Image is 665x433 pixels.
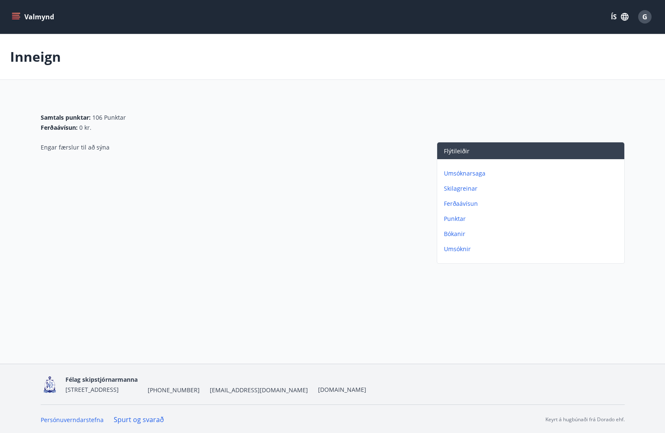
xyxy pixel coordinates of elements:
span: [PHONE_NUMBER] [148,386,200,394]
span: Félag skipstjórnarmanna [65,375,138,383]
span: 106 Punktar [92,113,126,122]
p: Punktar [444,215,621,223]
span: [STREET_ADDRESS] [65,386,119,394]
span: 0 kr. [79,123,91,132]
span: G [642,12,647,21]
p: Inneign [10,47,61,66]
a: Persónuverndarstefna [41,416,104,424]
span: Flýtileiðir [444,147,469,155]
p: Umsóknarsaga [444,169,621,178]
a: Spurt og svarað [114,415,164,424]
a: [DOMAIN_NAME] [318,386,366,394]
button: G [635,7,655,27]
span: Ferðaávísun : [41,123,78,132]
p: Ferðaávísun [444,199,621,208]
p: Skilagreinar [444,184,621,193]
span: Samtals punktar : [41,113,91,122]
p: Umsóknir [444,245,621,253]
p: Keyrt á hugbúnaði frá Dorado ehf. [545,416,625,423]
button: ÍS [606,9,633,24]
span: Engar færslur til að sýna [41,143,110,151]
p: Bókanir [444,230,621,238]
button: menu [10,9,57,24]
img: 4fX9JWmG4twATeQ1ej6n556Sc8UHidsvxQtc86h8.png [41,375,59,394]
span: [EMAIL_ADDRESS][DOMAIN_NAME] [210,386,308,394]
